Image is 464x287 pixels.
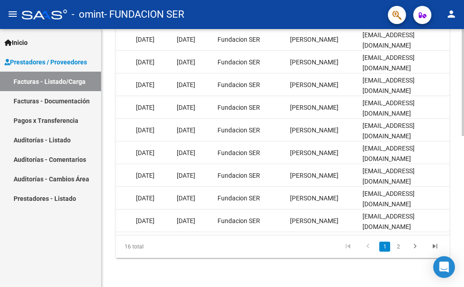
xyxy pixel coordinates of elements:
span: [DATE] [136,81,155,88]
span: Inicio [5,38,28,48]
li: page 2 [391,239,405,254]
span: [PERSON_NAME] [290,172,338,179]
span: [EMAIL_ADDRESS][DOMAIN_NAME] [362,167,415,185]
span: Fundacion SER [217,172,260,179]
span: - FUNDACION SER [104,5,184,24]
span: [PERSON_NAME] [290,36,338,43]
span: [EMAIL_ADDRESS][DOMAIN_NAME] [362,213,415,230]
div: 16 total [116,235,181,258]
span: [EMAIL_ADDRESS][DOMAIN_NAME] [362,77,415,94]
span: [EMAIL_ADDRESS][DOMAIN_NAME] [362,99,415,117]
span: [EMAIL_ADDRESS][DOMAIN_NAME] [362,145,415,162]
a: 1 [379,242,390,252]
span: [PERSON_NAME] [290,104,338,111]
span: Fundacion SER [217,149,260,156]
span: [DATE] [177,126,195,134]
span: [EMAIL_ADDRESS][DOMAIN_NAME] [362,122,415,140]
span: [DATE] [177,81,195,88]
span: Fundacion SER [217,58,260,66]
span: [PERSON_NAME] [290,126,338,134]
span: [PERSON_NAME] [290,81,338,88]
span: [DATE] [136,36,155,43]
span: [DATE] [136,104,155,111]
li: page 1 [378,239,391,254]
span: [DATE] [177,58,195,66]
span: Prestadores / Proveedores [5,57,87,67]
span: [EMAIL_ADDRESS][DOMAIN_NAME] [362,31,415,49]
span: Fundacion SER [217,195,260,202]
span: [DATE] [177,195,195,202]
span: Fundacion SER [217,217,260,224]
a: go to previous page [359,242,377,252]
span: Fundacion SER [217,81,260,88]
span: [DATE] [177,149,195,156]
span: [DATE] [177,172,195,179]
span: [EMAIL_ADDRESS][DOMAIN_NAME] [362,54,415,72]
span: [PERSON_NAME] [290,195,338,202]
span: [DATE] [136,126,155,134]
mat-icon: menu [7,9,18,19]
span: [PERSON_NAME] [290,58,338,66]
mat-icon: person [446,9,457,19]
a: go to next page [406,242,424,252]
span: [DATE] [136,149,155,156]
span: [DATE] [136,217,155,224]
span: - omint [72,5,104,24]
span: [DATE] [136,58,155,66]
span: Fundacion SER [217,126,260,134]
span: [DATE] [177,217,195,224]
a: 2 [393,242,404,252]
a: go to first page [339,242,357,252]
span: [DATE] [177,36,195,43]
span: [DATE] [136,195,155,202]
span: [PERSON_NAME] [290,149,338,156]
span: [DATE] [136,172,155,179]
span: [EMAIL_ADDRESS][DOMAIN_NAME] [362,190,415,208]
a: go to last page [426,242,444,252]
span: [DATE] [177,104,195,111]
span: Fundacion SER [217,104,260,111]
span: Fundacion SER [217,36,260,43]
div: Open Intercom Messenger [433,256,455,278]
span: [PERSON_NAME] [290,217,338,224]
